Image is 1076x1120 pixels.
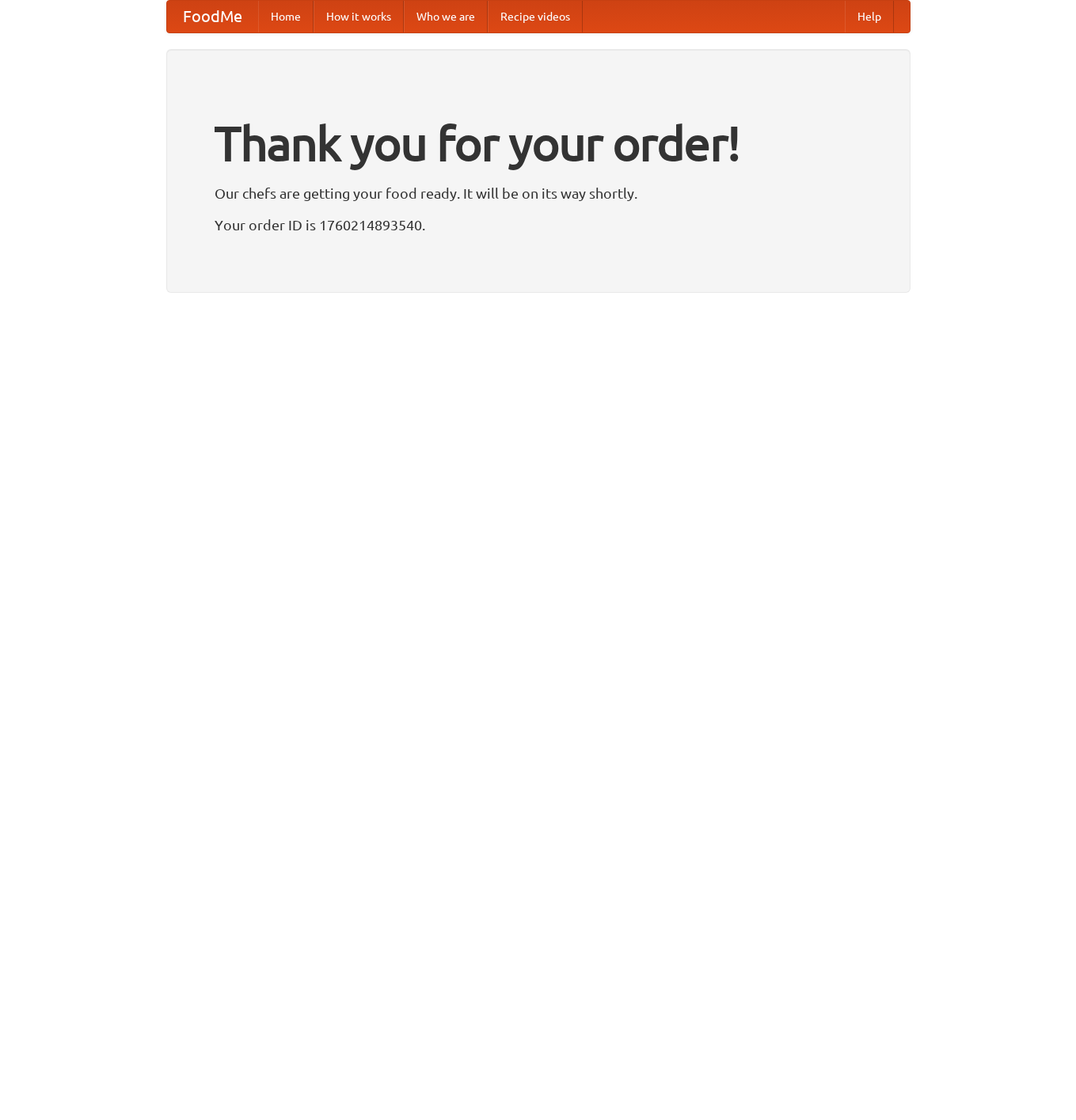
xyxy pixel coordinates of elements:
p: Your order ID is 1760214893540. [215,213,862,237]
p: Our chefs are getting your food ready. It will be on its way shortly. [215,181,862,205]
a: Home [258,1,314,32]
h1: Thank you for your order! [215,105,862,181]
a: Recipe videos [488,1,583,32]
a: Who we are [404,1,488,32]
a: Help [845,1,894,32]
a: FoodMe [167,1,258,32]
a: How it works [314,1,404,32]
